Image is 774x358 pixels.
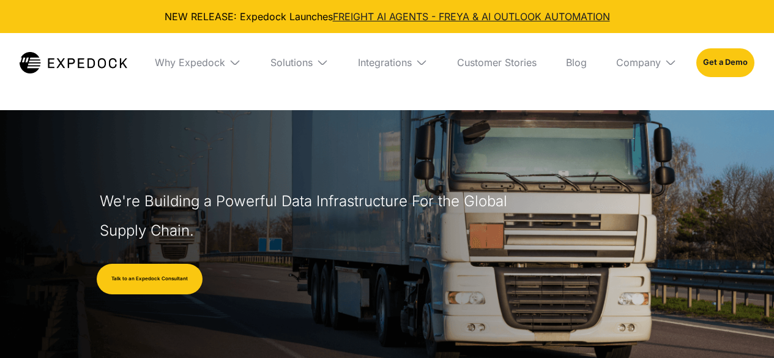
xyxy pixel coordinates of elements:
[270,56,313,69] div: Solutions
[333,10,610,23] a: FREIGHT AI AGENTS - FREYA & AI OUTLOOK AUTOMATION
[155,56,225,69] div: Why Expedock
[97,264,203,294] a: Talk to an Expedock Consultant
[100,187,513,245] h1: We're Building a Powerful Data Infrastructure For the Global Supply Chain.
[556,33,597,92] a: Blog
[447,33,546,92] a: Customer Stories
[10,10,764,23] div: NEW RELEASE: Expedock Launches
[616,56,661,69] div: Company
[696,48,754,76] a: Get a Demo
[358,56,412,69] div: Integrations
